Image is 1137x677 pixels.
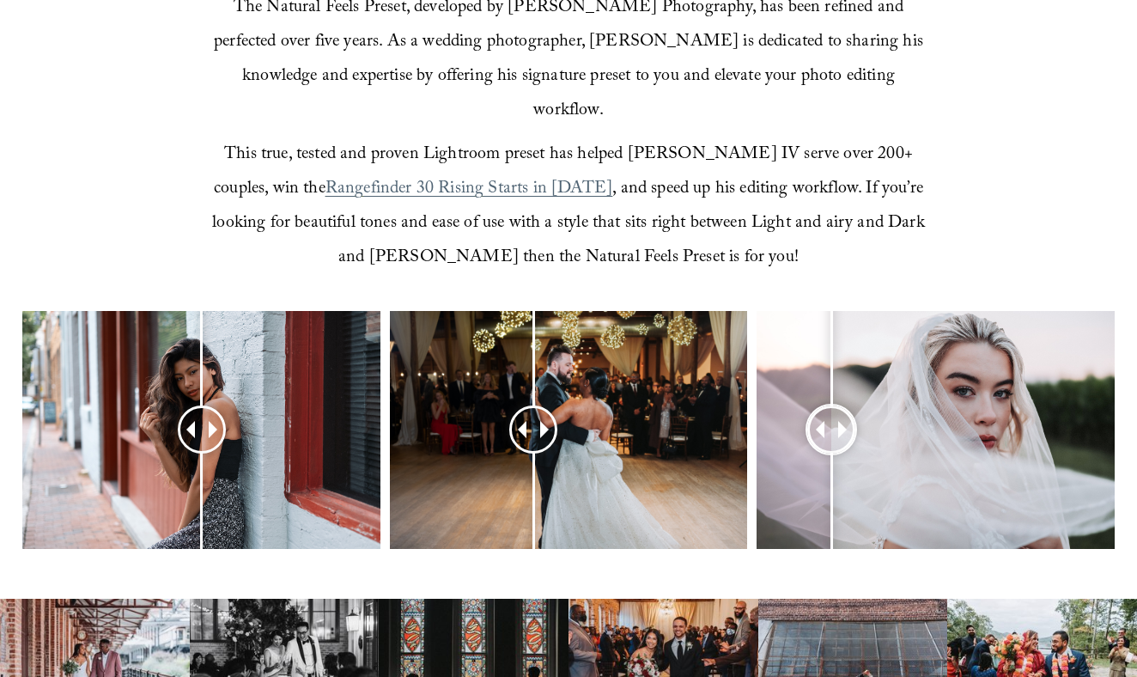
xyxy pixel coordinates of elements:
[214,141,917,204] span: This true, tested and proven Lightroom preset has helped [PERSON_NAME] IV serve over 200+ couples...
[212,175,929,273] span: , and speed up his editing workflow. If you’re looking for beautiful tones and ease of use with a...
[325,175,612,204] a: Rangefinder 30 Rising Starts in [DATE]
